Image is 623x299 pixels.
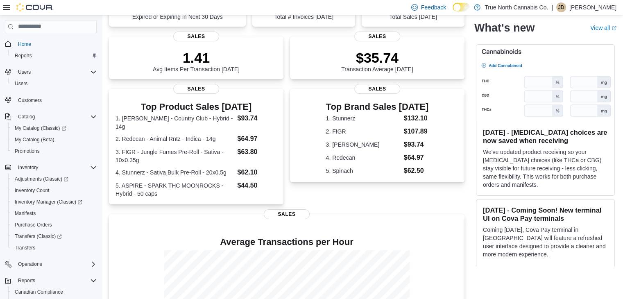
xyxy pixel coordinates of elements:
p: | [551,2,553,12]
dd: $93.74 [404,140,429,149]
span: Users [11,79,97,88]
span: Transfers [11,243,97,253]
span: Canadian Compliance [15,289,63,295]
span: Promotions [15,148,40,154]
span: Home [18,41,31,48]
button: Inventory [15,163,41,172]
button: Customers [2,94,100,106]
button: Users [2,66,100,78]
a: My Catalog (Classic) [11,123,70,133]
button: Purchase Orders [8,219,100,231]
span: My Catalog (Classic) [15,125,66,131]
h3: [DATE] - Coming Soon! New terminal UI on Cova Pay terminals [483,206,608,222]
dd: $107.89 [404,127,429,136]
span: JD [558,2,564,12]
span: Inventory Manager (Classic) [11,197,97,207]
button: Operations [15,259,45,269]
dd: $64.97 [404,153,429,163]
p: [PERSON_NAME] [569,2,616,12]
span: Adjustments (Classic) [11,174,97,184]
button: Reports [15,276,39,285]
dt: 1. [PERSON_NAME] - Country Club - Hybrid - 14g [116,114,234,131]
span: Transfers (Classic) [15,233,62,240]
dd: $44.50 [237,181,276,190]
span: Operations [18,261,42,267]
dt: 3. [PERSON_NAME] [326,140,401,149]
button: Inventory Count [8,185,100,196]
dd: $62.10 [237,168,276,177]
a: Adjustments (Classic) [11,174,72,184]
div: Transaction Average [DATE] [341,50,413,72]
span: Sales [354,32,400,41]
h3: Top Brand Sales [DATE] [326,102,429,112]
a: My Catalog (Beta) [11,135,58,145]
span: Manifests [15,210,36,217]
div: Avg Items Per Transaction [DATE] [153,50,240,72]
span: Reports [15,276,97,285]
a: Transfers (Classic) [8,231,100,242]
a: Manifests [11,208,39,218]
button: Catalog [2,111,100,122]
span: Reports [11,51,97,61]
span: Users [15,67,97,77]
span: Dark Mode [453,11,453,12]
span: Users [15,80,27,87]
button: Reports [8,50,100,61]
a: Transfers [11,243,39,253]
h4: Average Transactions per Hour [116,237,458,247]
span: Sales [264,209,310,219]
span: Purchase Orders [15,222,52,228]
span: My Catalog (Beta) [11,135,97,145]
a: Customers [15,95,45,105]
button: Canadian Compliance [8,286,100,298]
span: Purchase Orders [11,220,97,230]
a: Transfers (Classic) [11,231,65,241]
dt: 4. Redecan [326,154,401,162]
span: Sales [173,32,219,41]
span: Sales [173,84,219,94]
span: Reports [15,52,32,59]
button: Manifests [8,208,100,219]
div: Jessica Devereux [556,2,566,12]
span: Sales [354,84,400,94]
button: Users [15,67,34,77]
dt: 1. Stunnerz [326,114,401,122]
span: Operations [15,259,97,269]
dt: 3. FIGR - Jungle Fumes Pre-Roll - Sativa - 10x0.35g [116,148,234,164]
dd: $63.80 [237,147,276,157]
p: $35.74 [341,50,413,66]
span: Manifests [11,208,97,218]
dd: $93.74 [237,113,276,123]
span: Inventory [18,164,38,171]
dt: 5. ASPIRE - SPARK THC MOONROCKS - Hybrid - 50 caps [116,181,234,198]
button: Home [2,38,100,50]
a: Home [15,39,34,49]
button: Users [8,78,100,89]
span: Inventory Count [11,186,97,195]
span: Home [15,39,97,49]
img: Cova [16,3,53,11]
dt: 5. Spinach [326,167,401,175]
span: Transfers (Classic) [11,231,97,241]
a: Promotions [11,146,43,156]
a: Reports [11,51,35,61]
input: Dark Mode [453,3,470,11]
span: Catalog [15,112,97,122]
h2: What's new [474,21,535,34]
h3: Top Product Sales [DATE] [116,102,277,112]
a: Inventory Manager (Classic) [11,197,86,207]
a: Inventory Manager (Classic) [8,196,100,208]
dt: 2. FIGR [326,127,401,136]
a: View allExternal link [590,25,616,31]
button: Operations [2,258,100,270]
span: Inventory [15,163,97,172]
a: Users [11,79,31,88]
span: Inventory Count [15,187,50,194]
button: Catalog [15,112,38,122]
dd: $64.97 [237,134,276,144]
dt: 2. Redecan - Animal Rntz - Indica - 14g [116,135,234,143]
span: Customers [15,95,97,105]
svg: External link [612,26,616,31]
span: Feedback [421,3,446,11]
p: 1.41 [153,50,240,66]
